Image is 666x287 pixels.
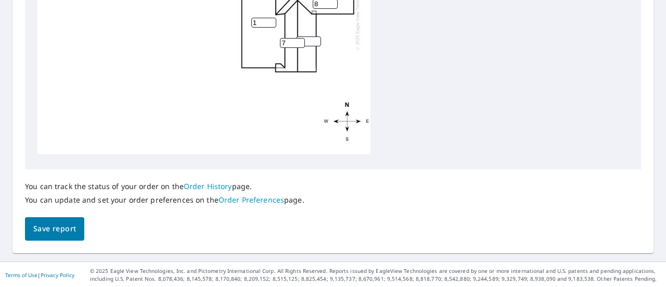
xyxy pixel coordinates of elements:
a: Terms of Use [5,271,37,279]
p: | [5,272,74,278]
a: Order Preferences [219,195,284,205]
p: You can track the status of your order on the page. [25,182,304,191]
p: You can update and set your order preferences on the page. [25,195,304,205]
p: © 2025 Eagle View Technologies, Inc. and Pictometry International Corp. All Rights Reserved. Repo... [90,267,661,283]
button: Save report [25,217,84,241]
a: Privacy Policy [41,271,74,279]
a: Order History [184,181,232,191]
span: Save report [33,222,76,235]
